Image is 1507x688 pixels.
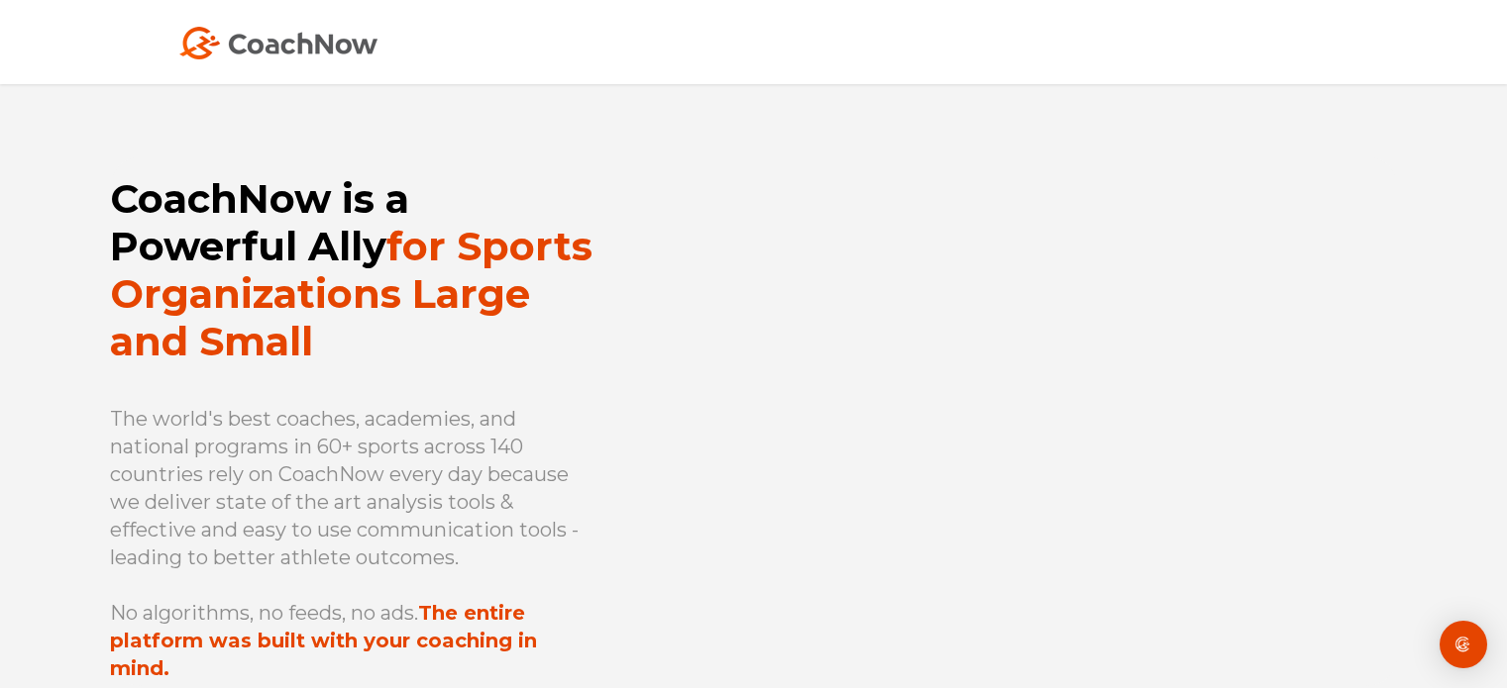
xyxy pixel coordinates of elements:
div: Open Intercom Messenger [1440,621,1487,668]
span: The entire platform was built with your coaching in mind. [110,601,537,680]
iframe: YouTube video player [677,212,1398,624]
p: The world's best coaches, academies, and national programs in 60+ sports across 140 countries rel... [110,405,597,682]
img: Coach Now [179,27,377,59]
